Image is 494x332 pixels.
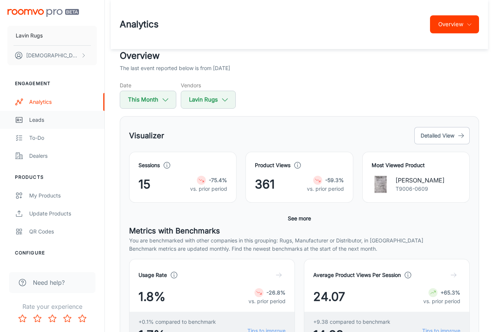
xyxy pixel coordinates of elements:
p: [DEMOGRAPHIC_DATA] [PERSON_NAME] [26,51,79,60]
div: Dealers [29,152,97,160]
p: The last event reported below is from [DATE] [120,64,230,72]
p: [PERSON_NAME] [396,176,445,185]
h5: Metrics with Benchmarks [129,225,470,236]
div: Update Products [29,209,97,218]
h5: Date [120,81,176,89]
p: vs. prior period [190,185,227,193]
span: 15 [138,175,150,193]
button: Overview [430,15,479,33]
p: vs. prior period [248,297,286,305]
p: You are benchmarked with other companies in this grouping: Rugs, Manufacturer or Distributor, in ... [129,236,470,245]
p: vs. prior period [423,297,460,305]
span: +9.38 compared to benchmark [313,318,390,326]
span: 1.8% [138,288,165,306]
span: Need help? [33,278,65,287]
button: Rate 1 star [15,311,30,326]
span: 361 [255,175,275,193]
h2: Overview [120,49,479,63]
h4: Usage Rate [138,271,167,279]
button: This Month [120,91,176,109]
img: Ayda Gray [372,175,390,193]
strong: -26.8% [266,289,286,296]
h5: Vendors [181,81,236,89]
div: My Products [29,191,97,200]
button: [DEMOGRAPHIC_DATA] [PERSON_NAME] [7,46,97,65]
button: Rate 5 star [75,311,90,326]
button: Rate 4 star [60,311,75,326]
button: See more [285,212,314,225]
p: vs. prior period [307,185,344,193]
span: +0.1% compared to benchmark [138,318,216,326]
button: Lavin Rugs [181,91,236,109]
p: T9006-0609 [396,185,445,193]
p: Lavin Rugs [16,31,43,40]
strong: -59.3% [325,177,344,183]
strong: -75.4% [209,177,227,183]
span: 24.07 [313,288,345,306]
button: Lavin Rugs [7,26,97,45]
div: To-do [29,134,97,142]
p: Benchmark metrics are updated monthly. Find the newest benchmarks at the start of the next month. [129,245,470,253]
h4: Average Product Views Per Session [313,271,401,279]
button: Rate 2 star [30,311,45,326]
img: Roomvo PRO Beta [7,9,79,17]
h4: Sessions [138,161,160,169]
button: Detailed View [414,127,470,144]
div: QR Codes [29,227,97,236]
h5: Visualizer [129,130,164,141]
p: Rate your experience [6,302,98,311]
div: Analytics [29,98,97,106]
h1: Analytics [120,18,159,31]
h4: Product Views [255,161,290,169]
h4: Most Viewed Product [372,161,460,169]
strong: +65.3% [440,289,460,296]
button: Rate 3 star [45,311,60,326]
div: Leads [29,116,97,124]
